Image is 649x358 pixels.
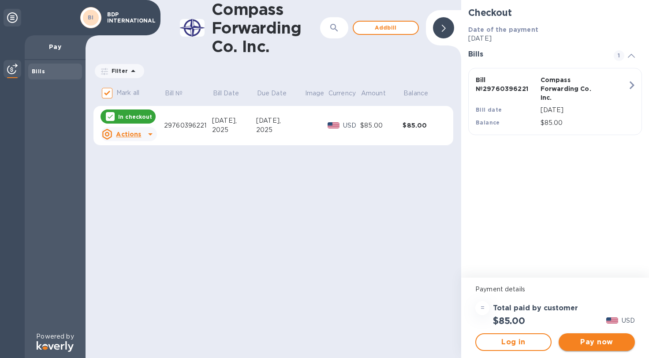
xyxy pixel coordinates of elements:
p: USD [622,316,635,325]
h2: $85.00 [493,315,525,326]
p: [DATE] [541,106,627,115]
img: USD [606,317,618,324]
span: Bill Date [213,89,250,98]
div: [DATE], [212,116,256,125]
p: $85.00 [541,118,627,128]
span: Amount [361,89,397,98]
div: [DATE], [256,116,304,125]
div: 2025 [256,125,304,135]
h3: Bills [468,50,603,59]
b: Bill date [476,106,502,113]
span: Add bill [361,23,411,33]
span: Log in [483,337,544,347]
b: Bills [32,68,45,75]
button: Pay now [559,333,635,351]
b: Date of the payment [468,26,538,33]
span: Balance [403,89,440,98]
button: Log in [475,333,552,351]
p: Filter [108,67,128,75]
span: 1 [614,50,624,61]
p: Mark all [116,88,139,98]
p: In checkout [118,113,152,121]
b: BI [88,14,94,21]
div: 29760396221 [164,121,212,130]
p: BDP INTERNATIONAL [107,11,151,24]
p: Amount [361,89,386,98]
img: Logo [37,341,74,352]
p: Currency [328,89,356,98]
span: Due Date [257,89,298,98]
p: Powered by [36,332,74,341]
h2: Checkout [468,7,642,18]
p: Bill № 29760396221 [476,75,537,93]
p: Bill № [165,89,183,98]
div: $85.00 [403,121,445,130]
p: Compass Forwarding Co. Inc. [541,75,602,102]
div: $85.00 [360,121,403,130]
span: Bill № [165,89,194,98]
h3: Total paid by customer [493,304,578,313]
p: [DATE] [468,34,642,43]
span: Pay now [566,337,628,347]
div: = [475,301,489,315]
p: Pay [32,42,78,51]
button: Bill №29760396221Compass Forwarding Co. Inc.Bill date[DATE]Balance$85.00 [468,68,642,135]
div: 2025 [212,125,256,135]
p: Payment details [475,285,635,294]
p: Due Date [257,89,287,98]
button: Addbill [353,21,419,35]
p: Balance [403,89,428,98]
img: USD [328,122,339,128]
b: Balance [476,119,500,126]
p: Bill Date [213,89,239,98]
u: Actions [116,131,141,138]
p: Image [305,89,324,98]
p: USD [343,121,360,130]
